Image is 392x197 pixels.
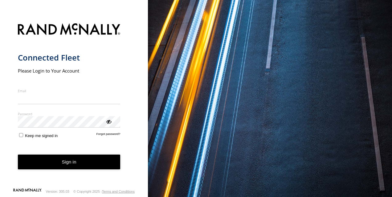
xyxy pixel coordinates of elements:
label: Password [18,112,120,116]
h1: Connected Fleet [18,53,120,63]
input: Keep me signed in [19,133,23,137]
a: Forgot password? [96,132,120,138]
div: © Copyright 2025 - [73,190,135,193]
img: Rand McNally [18,22,120,38]
a: Visit our Website [13,188,42,195]
h2: Please Login to Your Account [18,68,120,74]
label: Email [18,89,120,93]
div: Version: 305.03 [46,190,69,193]
button: Sign in [18,155,120,170]
div: ViewPassword [105,118,112,124]
form: main [18,20,130,188]
a: Terms and Conditions [102,190,135,193]
span: Keep me signed in [25,133,58,138]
